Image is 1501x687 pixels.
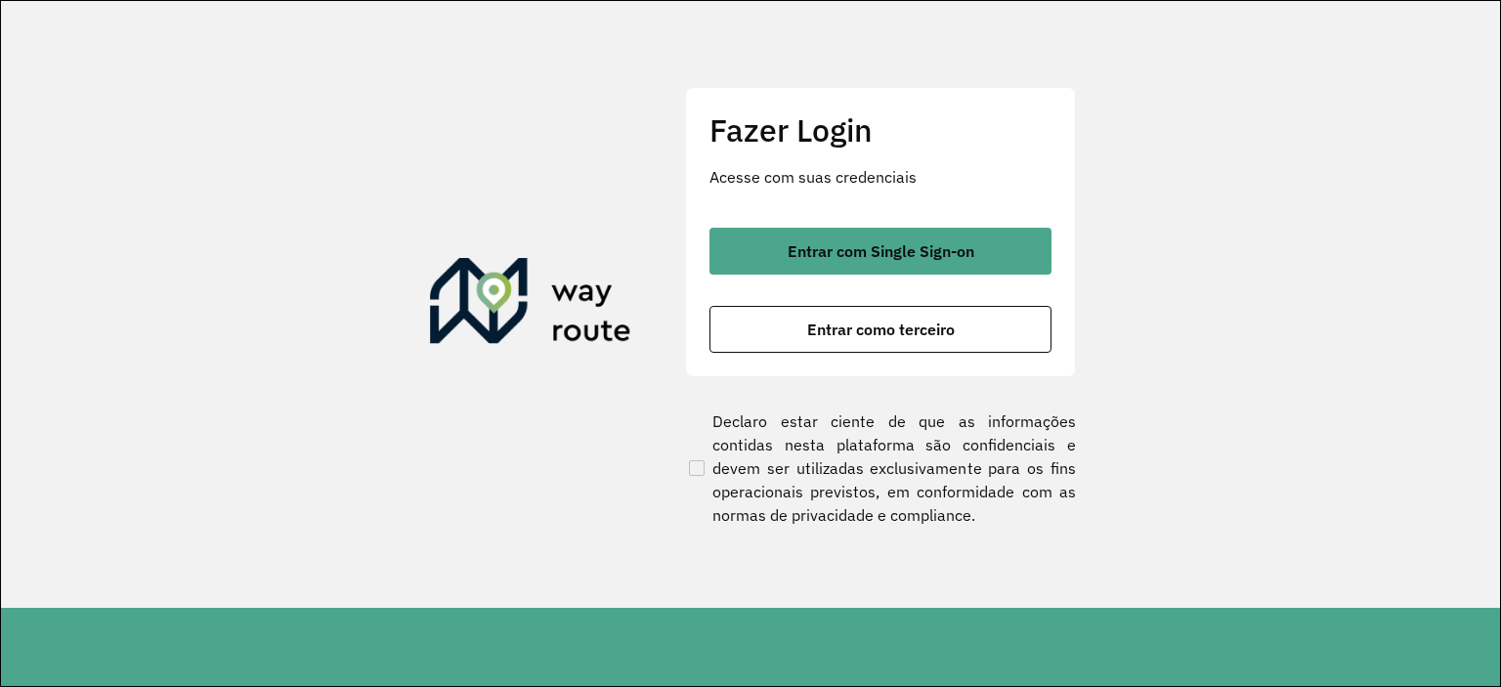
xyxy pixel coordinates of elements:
p: Acesse com suas credenciais [709,165,1051,189]
button: button [709,306,1051,353]
img: Roteirizador AmbevTech [430,258,631,352]
span: Entrar com Single Sign-on [788,243,974,259]
h2: Fazer Login [709,111,1051,149]
button: button [709,228,1051,275]
label: Declaro estar ciente de que as informações contidas nesta plataforma são confidenciais e devem se... [685,409,1076,527]
span: Entrar como terceiro [807,322,955,337]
